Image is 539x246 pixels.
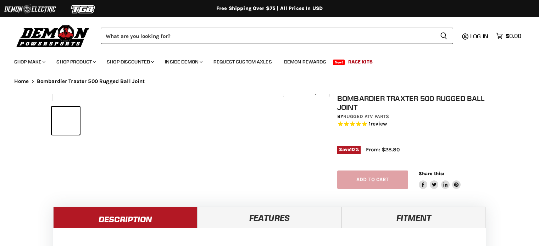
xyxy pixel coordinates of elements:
[341,207,486,228] a: Fitment
[14,23,92,48] img: Demon Powersports
[419,171,444,176] span: Share this:
[506,33,521,39] span: $0.00
[333,60,345,65] span: New!
[419,170,461,189] aside: Share this:
[343,55,378,69] a: Race Kits
[366,146,400,153] span: From: $28.80
[467,33,493,39] a: Log in
[37,78,145,84] span: Bombardier Traxter 500 Rugged Ball Joint
[369,121,387,127] span: 1 reviews
[14,78,29,84] a: Home
[337,146,361,153] span: Save %
[470,33,488,40] span: Log in
[101,28,434,44] input: Search
[4,2,57,16] img: Demon Electric Logo 2
[343,113,389,119] a: Rugged ATV Parts
[493,31,525,41] a: $0.00
[337,113,490,121] div: by
[371,121,387,127] span: review
[57,2,110,16] img: TGB Logo 2
[279,55,332,69] a: Demon Rewards
[208,55,277,69] a: Request Custom Axles
[434,28,453,44] button: Search
[337,94,490,112] h1: Bombardier Traxter 500 Rugged Ball Joint
[52,107,80,135] button: Bombardier Traxter 500 Rugged Ball Joint thumbnail
[9,52,519,69] ul: Main menu
[9,55,50,69] a: Shop Make
[337,121,490,128] span: Rated 5.0 out of 5 stars 1 reviews
[51,55,100,69] a: Shop Product
[198,207,342,228] a: Features
[101,55,158,69] a: Shop Discounted
[287,89,326,95] span: Click to expand
[53,207,198,228] a: Description
[101,28,453,44] form: Product
[160,55,207,69] a: Inside Demon
[350,147,355,152] span: 10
